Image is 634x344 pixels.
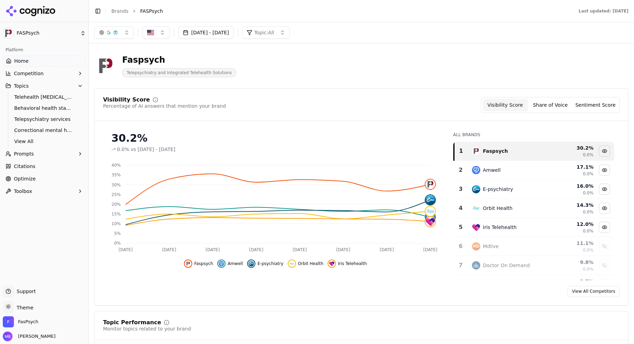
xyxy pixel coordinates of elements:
[552,202,594,209] div: 14.3 %
[454,199,614,218] tr: 4orbit healthOrbit Health14.3%0.0%Hide orbit health data
[457,242,465,250] div: 6
[472,204,480,212] img: orbit health
[185,261,191,266] img: faspsych
[583,152,594,158] span: 0.0%
[219,261,224,266] img: amwell
[552,259,594,266] div: 9.8 %
[14,175,36,182] span: Optimize
[11,136,77,146] a: View All
[3,55,86,67] a: Home
[483,224,517,231] div: Iris Telehealth
[14,70,44,77] span: Competition
[119,247,133,252] tspan: [DATE]
[3,186,86,197] button: Toolbox
[423,247,438,252] tspan: [DATE]
[122,68,236,77] span: Telepsychiatry and Integrated Telehealth Solutions
[599,184,610,195] button: Hide e-psychiatry data
[336,247,350,252] tspan: [DATE]
[425,217,435,227] img: iris telehealth
[552,144,594,151] div: 30.2 %
[483,148,508,155] div: Faspsych
[18,319,39,325] span: FasPsych
[147,29,154,36] img: United States
[329,261,335,266] img: iris telehealth
[14,127,75,134] span: Correctional mental health
[483,167,501,174] div: Amwell
[14,163,35,170] span: Citations
[298,261,323,266] span: Orbit Health
[583,247,594,253] span: 0.0%
[453,132,614,138] div: All Brands
[457,223,465,231] div: 5
[454,275,614,294] tr: 9.5%Show innovatel data
[454,256,614,275] tr: 7doctor on demandDoctor On Demand9.8%0.0%Show doctor on demand data
[454,218,614,237] tr: 5iris telehealthIris Telehealth12.0%0.0%Hide iris telehealth data
[249,247,263,252] tspan: [DATE]
[552,164,594,170] div: 17.1 %
[599,222,610,233] button: Hide iris telehealth data
[472,223,480,231] img: iris telehealth
[254,29,274,36] span: Topic: All
[457,147,465,155] div: 1
[217,259,243,268] button: Hide amwell data
[114,241,121,246] tspan: 0%
[552,240,594,247] div: 11.1 %
[472,147,480,155] img: faspsych
[117,146,129,153] span: 0.0%
[583,190,594,196] span: 0.0%
[599,260,610,271] button: Show doctor on demand data
[454,142,614,161] tr: 1faspsychFaspsych30.2%0.0%Hide faspsych data
[14,105,75,112] span: Behavioral health staffing
[111,202,121,207] tspan: 20%
[454,161,614,180] tr: 2amwellAmwell17.1%0.0%Hide amwell data
[567,286,620,297] a: View All Competitors
[288,259,323,268] button: Hide orbit health data
[162,247,176,252] tspan: [DATE]
[552,183,594,189] div: 16.0 %
[599,145,610,157] button: Hide faspsych data
[11,125,77,135] a: Correctional mental health
[3,68,86,79] button: Competition
[483,186,513,193] div: E-psychiatry
[111,173,121,177] tspan: 35%
[122,54,236,65] div: Faspsych
[11,114,77,124] a: Telepsychiatry services
[111,192,121,197] tspan: 25%
[457,185,465,193] div: 3
[425,195,435,205] img: e-psychiatry
[140,8,163,15] span: FASPsych
[552,278,594,285] div: 9.5 %
[14,188,32,195] span: Toolbox
[11,92,77,102] a: Telehealth [MEDICAL_DATA]
[528,99,573,111] button: Share of Voice
[14,94,75,100] span: Telehealth [MEDICAL_DATA]
[14,305,33,310] span: Theme
[457,166,465,174] div: 2
[111,221,121,226] tspan: 10%
[94,55,117,77] img: FASPsych
[14,116,75,123] span: Telepsychiatry services
[599,165,610,176] button: Hide amwell data
[483,243,499,250] div: Mdlive
[131,146,176,153] span: vs [DATE] - [DATE]
[103,325,191,332] div: Monitor topics related to your brand
[194,261,213,266] span: Faspsych
[599,279,610,290] button: Show innovatel data
[454,237,614,256] tr: 6mdliveMdlive11.1%0.0%Show mdlive data
[184,259,213,268] button: Hide faspsych data
[111,132,439,144] div: 30.2%
[425,179,435,189] img: faspsych
[3,44,86,55] div: Platform
[472,261,480,270] img: doctor on demand
[103,103,226,109] div: Percentage of AI answers that mention your brand
[3,332,56,341] button: Open user button
[3,80,86,91] button: Topics
[3,148,86,159] button: Prompts
[380,247,394,252] tspan: [DATE]
[472,242,480,250] img: mdlive
[552,221,594,228] div: 12.0 %
[573,99,618,111] button: Sentiment Score
[599,241,610,252] button: Show mdlive data
[14,150,34,157] span: Prompts
[3,316,14,327] img: FasPsych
